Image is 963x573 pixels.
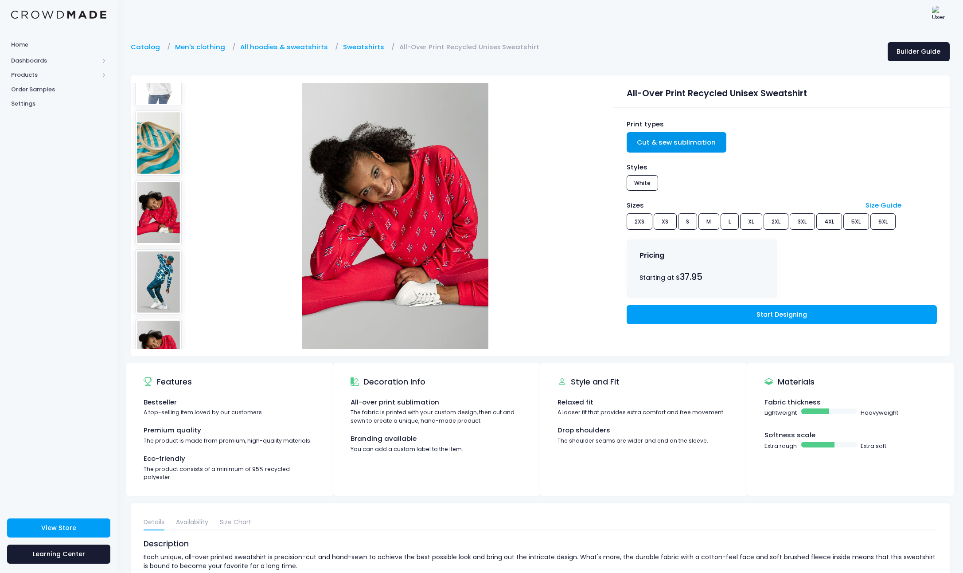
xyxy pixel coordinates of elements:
[11,99,106,108] span: Settings
[351,408,523,425] div: The fabric is printed with your custom design, then cut and sewn to create a unique, hand-made pr...
[622,200,862,210] div: Sizes
[7,545,110,564] a: Learning Center
[627,162,937,172] div: Styles
[11,85,106,94] span: Order Samples
[866,200,901,210] a: Size Guide
[175,42,230,52] a: Men's clothing
[399,42,544,52] a: All-Over Print Recycled Unisex Sweatshirt
[627,83,937,100] div: All-Over Print Recycled Unisex Sweatshirt
[351,397,523,407] div: All-over print sublimation
[764,430,937,440] div: Softness scale
[764,369,815,394] div: Materials
[861,442,886,451] span: Extra soft
[627,305,937,324] a: Start Designing
[764,397,937,407] div: Fabric thickness
[801,408,857,414] span: Basic example
[144,425,316,435] div: Premium quality
[220,515,251,531] a: Size Chart
[131,42,164,52] a: Catalog
[627,132,727,153] a: Cut & sew sublimation
[680,271,702,283] span: 37.95
[144,397,316,407] div: Bestseller
[351,369,425,394] div: Decoration Info
[639,271,764,283] div: Starting at $
[144,465,316,482] div: The product consists of a minimum of 95% recycled polyester.
[888,42,950,61] a: Builder Guide
[801,442,857,447] span: Basic example
[11,11,106,19] img: Logo
[144,369,192,394] div: Features
[558,425,730,435] div: Drop shoulders
[861,408,898,417] span: Heavyweight
[7,518,110,538] a: View Store
[558,369,620,394] div: Style and Fit
[144,437,316,445] div: The product is made from premium, high-quality materials.
[11,56,99,65] span: Dashboards
[11,71,99,79] span: Products
[351,445,523,454] div: You can add a custom label to the item.
[144,553,937,571] p: Each unique, all-over printed sweatshirt is precision-cut and hand-sewn to achieve the best possi...
[351,434,523,443] div: Branding available
[240,42,332,52] a: All hoodies & sweatshirts
[33,549,85,558] span: Learning Center
[764,442,797,451] span: Extra rough
[144,408,316,417] div: A top-selling item loved by our customers.
[144,538,937,549] div: Description
[343,42,389,52] a: Sweatshirts
[11,40,106,49] span: Home
[558,437,730,445] div: The shoulder seams are wider and end on the sleeve.
[764,408,797,417] span: Lightweight
[932,6,950,24] img: User
[176,515,208,531] a: Availability
[144,515,164,531] a: Details
[558,408,730,417] div: A looser fit that provides extra comfort and free movement.
[558,397,730,407] div: Relaxed fit
[144,454,316,463] div: Eco-friendly
[41,523,76,532] span: View Store
[627,119,937,129] div: Print types
[639,251,664,260] h4: Pricing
